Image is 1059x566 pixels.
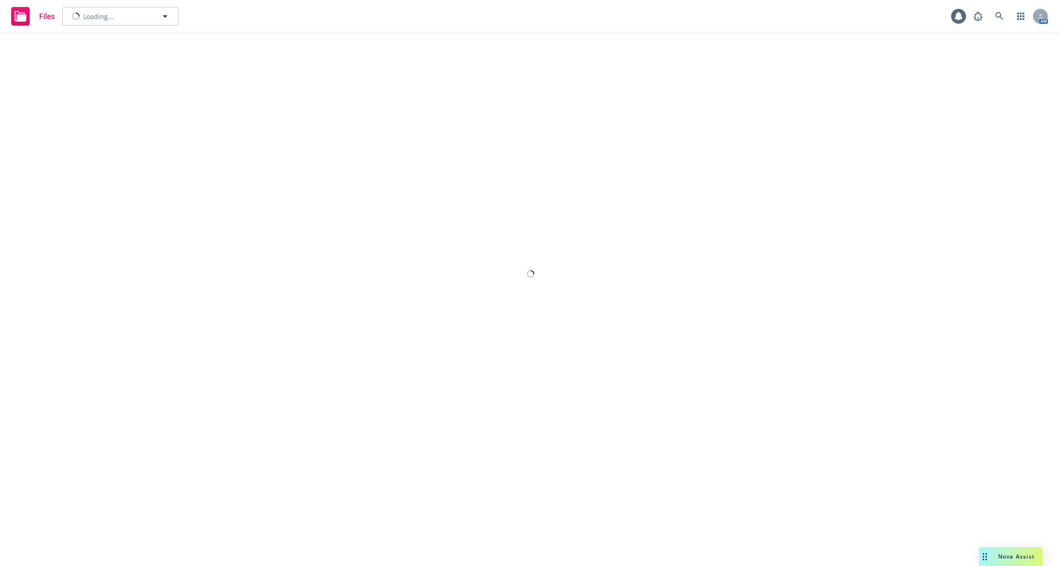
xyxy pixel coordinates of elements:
[990,7,1009,26] a: Search
[979,547,991,566] div: Drag to move
[1012,7,1030,26] a: Switch app
[998,553,1035,560] span: Nova Assist
[83,12,113,21] span: Loading...
[39,13,55,20] span: Files
[62,7,179,26] button: Loading...
[7,3,59,29] a: Files
[979,547,1042,566] button: Nova Assist
[969,7,987,26] a: Report a Bug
